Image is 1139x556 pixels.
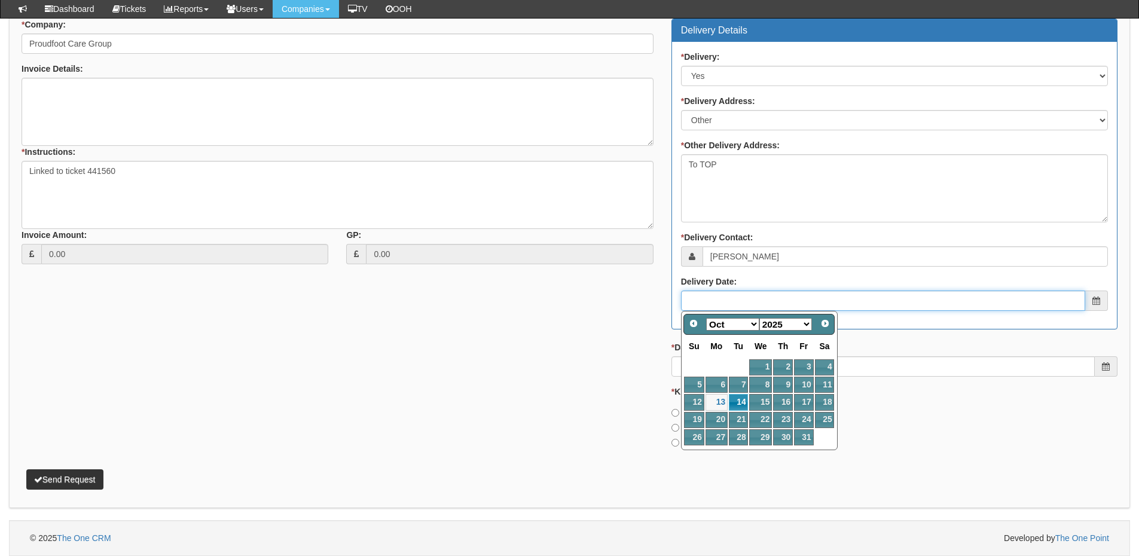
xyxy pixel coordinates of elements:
[685,316,702,332] a: Prev
[815,359,835,375] a: 4
[794,394,813,410] a: 17
[773,359,793,375] a: 2
[671,436,710,448] label: Invoice
[22,146,75,158] label: Instructions:
[706,412,728,428] a: 20
[671,421,741,433] label: Check Kit Fund
[794,377,813,393] a: 10
[734,341,743,351] span: Tuesday
[22,19,66,30] label: Company:
[815,377,835,393] a: 11
[706,429,728,445] a: 27
[689,341,700,351] span: Sunday
[26,469,103,490] button: Send Request
[749,359,772,375] a: 1
[681,25,1108,36] h3: Delivery Details
[684,429,704,445] a: 26
[794,359,813,375] a: 3
[689,319,698,328] span: Prev
[778,341,788,351] span: Thursday
[817,316,833,332] a: Next
[815,412,835,428] a: 25
[346,229,361,241] label: GP:
[773,429,793,445] a: 30
[815,394,835,410] a: 18
[794,412,813,428] a: 24
[749,412,772,428] a: 22
[729,377,748,393] a: 7
[671,424,679,432] input: Check Kit Fund
[773,377,793,393] a: 9
[706,377,728,393] a: 6
[706,394,728,410] a: 13
[684,377,704,393] a: 5
[22,63,83,75] label: Invoice Details:
[681,51,720,63] label: Delivery:
[749,394,772,410] a: 15
[799,341,808,351] span: Friday
[710,341,722,351] span: Monday
[57,533,111,543] a: The One CRM
[671,341,747,353] label: Date Required By:
[729,429,748,445] a: 28
[1004,532,1109,544] span: Developed by
[681,139,780,151] label: Other Delivery Address:
[1055,533,1109,543] a: The One Point
[773,412,793,428] a: 23
[773,394,793,410] a: 16
[820,341,830,351] span: Saturday
[671,439,679,447] input: Invoice
[729,412,748,428] a: 21
[30,533,111,543] span: © 2025
[749,377,772,393] a: 8
[681,276,737,288] label: Delivery Date:
[671,386,712,398] label: Kit Fund:
[729,394,748,410] a: 14
[681,231,753,243] label: Delivery Contact:
[820,319,830,328] span: Next
[684,412,704,428] a: 19
[681,95,755,107] label: Delivery Address:
[671,407,737,418] label: From Kit Fund
[794,429,813,445] a: 31
[684,394,704,410] a: 12
[755,341,767,351] span: Wednesday
[22,229,87,241] label: Invoice Amount:
[749,429,772,445] a: 29
[671,409,679,417] input: From Kit Fund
